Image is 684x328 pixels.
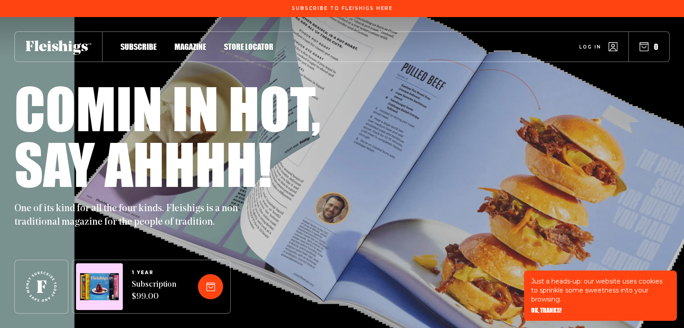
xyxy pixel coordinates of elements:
span: Subscribe To Fleishigs Here [292,6,393,11]
a: Subscribe To Fleishigs Here [290,6,394,10]
span: 1 YEAR [132,270,176,275]
a: Store locator [224,40,273,53]
span: Magazine [174,42,206,52]
a: Subscribe [121,40,156,53]
p: Just a heads-up: our website uses cookies to sprinkle some sweetness into your browsing. [531,277,670,304]
a: Magazine [174,40,206,53]
button: OK, THANKS! [531,307,562,314]
h1: Comin in hot, [14,80,321,136]
a: 1 YEARSubscription $99.00 [132,270,176,303]
h1: Say ahhhh! [14,136,272,191]
span: Subscription $99.00 [132,279,176,303]
span: Store locator [224,42,273,52]
button: 0 [639,42,658,52]
p: One of its kind for all the four kinds. Fleishigs is a non-traditional magazine for the people of... [14,202,248,229]
span: Subscribe [121,42,156,52]
img: Magazines image [80,273,119,301]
